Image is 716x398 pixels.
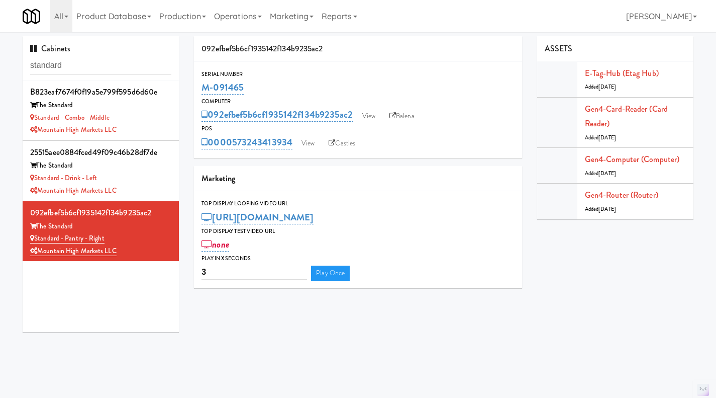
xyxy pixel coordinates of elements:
[585,83,616,91] span: Added
[585,153,679,165] a: Gen4-computer (Computer)
[30,205,171,220] div: 092efbef5b6cf1935142f134b9235ac2
[598,134,616,141] span: [DATE]
[201,226,515,236] div: Top Display Test Video Url
[30,233,105,244] a: Standard - Pantry - Right
[585,189,658,201] a: Gen4-router (Router)
[201,135,292,149] a: 0000573243413934
[598,170,616,177] span: [DATE]
[585,170,616,177] span: Added
[585,103,668,130] a: Gen4-card-reader (Card Reader)
[598,205,616,213] span: [DATE]
[201,173,235,184] span: Marketing
[23,81,179,141] li: b823eaf7674f0f19a5e799f595d6d60eThe Standard Standard - Combo - MiddleMountain High Markets LLC
[30,43,70,54] span: Cabinets
[30,173,97,183] a: Standard - Drink - Left
[23,8,40,25] img: Micromart
[23,201,179,261] li: 092efbef5b6cf1935142f134b9235ac2The Standard Standard - Pantry - RightMountain High Markets LLC
[30,125,117,134] a: Mountain High Markets LLC
[201,97,515,107] div: Computer
[201,124,515,134] div: POS
[296,136,320,151] a: View
[30,113,110,122] a: Standard - Combo - Middle
[324,136,360,151] a: Castles
[545,43,573,54] span: ASSETS
[201,108,353,122] a: 092efbef5b6cf1935142f134b9235ac2
[201,254,515,264] div: Play in X seconds
[30,99,171,112] div: The Standard
[30,220,171,233] div: The Standard
[201,199,515,209] div: Top Display Looping Video Url
[598,83,616,91] span: [DATE]
[194,36,522,62] div: 092efbef5b6cf1935142f134b9235ac2
[30,56,171,75] input: Search cabinets
[201,81,244,95] a: M-091465
[30,246,117,256] a: Mountain High Markets LLC
[30,85,171,100] div: b823eaf7674f0f19a5e799f595d6d60e
[201,237,229,252] a: none
[311,266,350,281] a: Play Once
[201,210,314,224] a: [URL][DOMAIN_NAME]
[23,141,179,201] li: 25515aee0884fced49f09c46b28df7deThe Standard Standard - Drink - LeftMountain High Markets LLC
[30,186,117,195] a: Mountain High Markets LLC
[357,109,380,124] a: View
[585,205,616,213] span: Added
[585,67,659,79] a: E-tag-hub (Etag Hub)
[30,160,171,172] div: The Standard
[201,69,515,79] div: Serial Number
[384,109,420,124] a: Balena
[30,145,171,160] div: 25515aee0884fced49f09c46b28df7de
[585,134,616,141] span: Added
